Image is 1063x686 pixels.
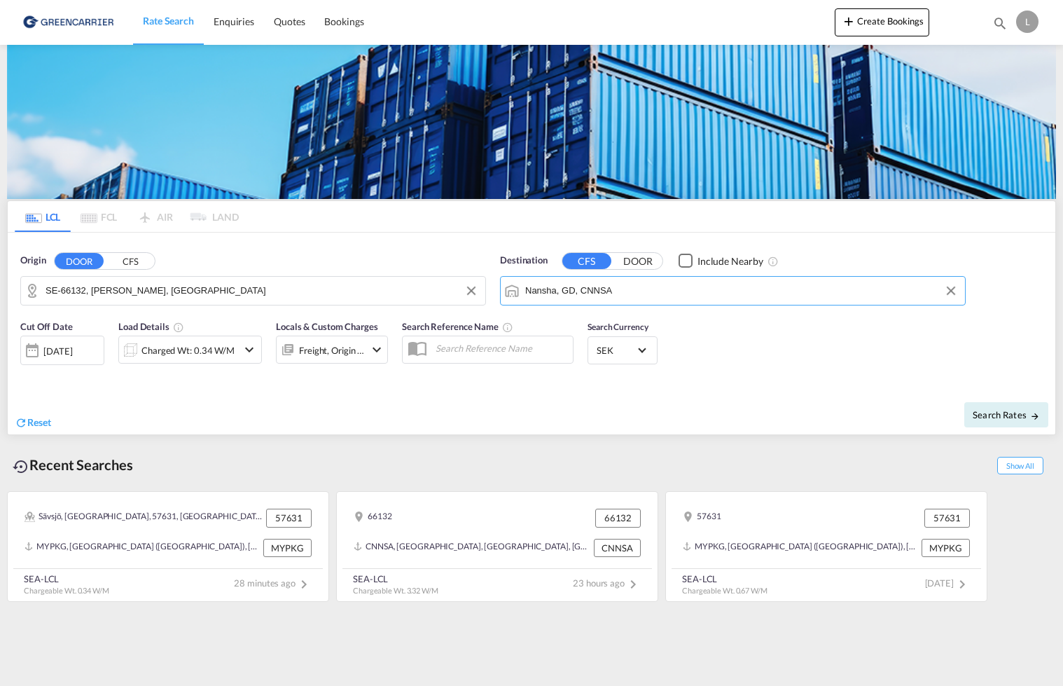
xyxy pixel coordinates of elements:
[336,491,658,602] recent-search-card: 66132 66132CNNSA, [GEOGRAPHIC_DATA], [GEOGRAPHIC_DATA], [GEOGRAPHIC_DATA], [GEOGRAPHIC_DATA] & [G...
[679,254,763,268] md-checkbox: Checkbox No Ink
[296,576,312,593] md-icon: icon-chevron-right
[562,253,611,269] button: CFS
[299,341,365,360] div: Freight Origin Origin Custom
[597,344,636,357] span: SEK
[954,576,971,593] md-icon: icon-chevron-right
[402,321,513,332] span: Search Reference Name
[682,572,767,585] div: SEA-LCL
[7,45,1056,199] img: GreenCarrierFCL_LCL.png
[501,277,965,305] md-input-container: Nansha, GD, CNNSA
[15,416,51,431] div: icon-refreshReset
[697,254,763,268] div: Include Nearby
[354,539,590,557] div: CNNSA, Nansha, GD, China, Greater China & Far East Asia, Asia Pacific
[502,322,513,333] md-icon: Your search will be saved by the below given name
[925,577,971,589] span: [DATE]
[683,509,721,527] div: 57631
[214,15,254,27] span: Enquiries
[266,509,312,527] div: 57631
[8,233,1055,435] div: Origin DOOR CFS SE-66132, Säffle, VärmlandDestination CFS DOORCheckbox No Ink Unchecked: Ignores ...
[1016,11,1038,33] div: L
[973,409,1040,420] span: Search Rates
[20,336,104,365] div: [DATE]
[7,449,139,481] div: Recent Searches
[274,15,305,27] span: Quotes
[7,491,329,602] recent-search-card: Sävsjö, [GEOGRAPHIC_DATA], 57631, [GEOGRAPHIC_DATA], [GEOGRAPHIC_DATA], [GEOGRAPHIC_DATA] 57631MY...
[595,340,650,360] md-select: Select Currency: kr SEKSweden Krona
[665,491,987,602] recent-search-card: 57631 57631MYPKG, [GEOGRAPHIC_DATA] ([GEOGRAPHIC_DATA]), [GEOGRAPHIC_DATA], [GEOGRAPHIC_DATA], [G...
[20,364,31,383] md-datepicker: Select
[20,254,46,268] span: Origin
[1030,411,1040,421] md-icon: icon-arrow-right
[234,577,312,589] span: 28 minutes ago
[276,321,378,332] span: Locals & Custom Charges
[21,277,485,305] md-input-container: SE-66132, Säffle, Värmland
[46,280,478,301] input: Search by Door
[588,322,648,332] span: Search Currency
[922,539,970,557] div: MYPKG
[840,13,857,29] md-icon: icon-plus 400-fg
[835,8,929,36] button: icon-plus 400-fgCreate Bookings
[353,572,438,585] div: SEA-LCL
[118,336,262,364] div: Charged Wt: 0.34 W/Micon-chevron-down
[173,322,184,333] md-icon: Chargeable Weight
[997,457,1043,474] span: Show All
[43,345,72,357] div: [DATE]
[25,509,263,527] div: Sävsjö, Jönköping, 57631, Sweden, Northern Europe, Europe
[27,416,51,428] span: Reset
[767,256,779,267] md-icon: Unchecked: Ignores neighbouring ports when fetching rates.Checked : Includes neighbouring ports w...
[625,576,641,593] md-icon: icon-chevron-right
[573,577,641,589] span: 23 hours ago
[21,6,116,38] img: 609dfd708afe11efa14177256b0082fb.png
[429,338,573,359] input: Search Reference Name
[992,15,1008,31] md-icon: icon-magnify
[683,539,918,557] div: MYPKG, Port Klang (Pelabuhan Klang), Malaysia, South East Asia, Asia Pacific
[143,15,194,27] span: Rate Search
[324,15,363,27] span: Bookings
[13,458,29,475] md-icon: icon-backup-restore
[595,509,641,527] div: 66132
[276,336,388,364] div: Freight Origin Origin Customicon-chevron-down
[24,572,109,585] div: SEA-LCL
[613,253,662,269] button: DOOR
[682,586,767,595] span: Chargeable Wt. 0.67 W/M
[15,201,239,232] md-pagination-wrapper: Use the left and right arrow keys to navigate between tabs
[924,509,970,527] div: 57631
[353,586,438,595] span: Chargeable Wt. 3.32 W/M
[500,254,548,268] span: Destination
[461,280,482,301] button: Clear Input
[24,586,109,595] span: Chargeable Wt. 0.34 W/M
[15,416,27,429] md-icon: icon-refresh
[118,321,184,332] span: Load Details
[106,253,155,269] button: CFS
[940,280,961,301] button: Clear Input
[263,539,312,557] div: MYPKG
[20,321,73,332] span: Cut Off Date
[368,341,385,358] md-icon: icon-chevron-down
[241,341,258,358] md-icon: icon-chevron-down
[15,201,71,232] md-tab-item: LCL
[964,402,1048,427] button: Search Ratesicon-arrow-right
[992,15,1008,36] div: icon-magnify
[25,539,260,557] div: MYPKG, Port Klang (Pelabuhan Klang), Malaysia, South East Asia, Asia Pacific
[141,341,235,360] div: Charged Wt: 0.34 W/M
[55,253,104,269] button: DOOR
[594,539,641,557] div: CNNSA
[525,280,958,301] input: Search by Port
[354,509,392,527] div: 66132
